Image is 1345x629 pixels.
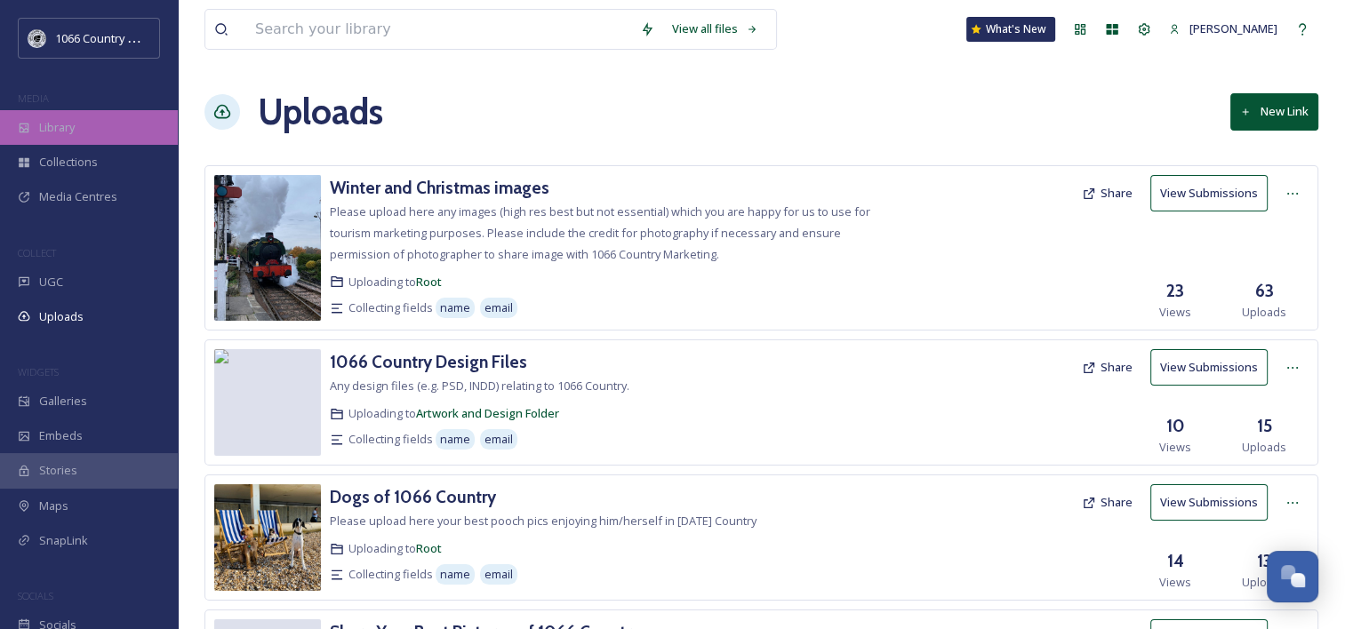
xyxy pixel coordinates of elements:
a: View Submissions [1150,349,1277,386]
span: Any design files (e.g. PSD, INDD) relating to 1066 Country. [330,378,629,394]
img: image00046.jpeg [214,175,321,321]
a: Winter and Christmas images [330,175,549,201]
span: Uploading to [348,274,442,291]
button: View Submissions [1150,349,1268,386]
h3: Dogs of 1066 Country [330,486,496,507]
span: Views [1159,574,1191,591]
span: name [440,431,470,448]
span: Stories [39,462,77,479]
span: email [484,431,513,448]
span: Library [39,119,75,136]
a: [PERSON_NAME] [1160,12,1286,46]
input: Search your library [246,10,631,49]
span: Uploads [1242,304,1286,321]
span: Embeds [39,427,83,444]
a: Root [416,540,442,556]
span: [PERSON_NAME] [1189,20,1277,36]
a: View Submissions [1150,484,1277,521]
span: UGC [39,274,63,291]
img: -IMG_0369.jpeg [214,484,321,591]
span: email [484,299,513,316]
a: What's New [966,17,1055,42]
span: Maps [39,498,68,514]
img: beckyherriott%40icloud.com-1066%20terms%20%26%20conditions%20Folder.zip [214,349,321,456]
span: Please upload here any images (high res best but not essential) which you are happy for us to use... [330,203,870,262]
h3: 14 [1167,548,1184,574]
h3: 13 [1257,548,1272,574]
h3: 63 [1255,278,1274,304]
span: Please upload here your best pooch pics enjoying him/herself in [DATE] Country [330,513,757,529]
h3: 1066 Country Design Files [330,351,527,372]
h3: 15 [1257,413,1272,439]
button: Share [1073,350,1141,385]
h3: Winter and Christmas images [330,177,549,198]
span: Collections [39,154,98,171]
h3: 10 [1166,413,1185,439]
a: View Submissions [1150,175,1277,211]
span: Uploading to [348,540,442,557]
button: Share [1073,485,1141,520]
span: Collecting fields [348,299,433,316]
span: SOCIALS [18,589,53,602]
span: Views [1159,439,1191,456]
span: name [440,299,470,316]
a: 1066 Country Design Files [330,349,527,375]
a: Uploads [258,85,383,139]
span: Media Centres [39,188,117,205]
span: Uploads [1242,574,1286,591]
span: Galleries [39,393,87,410]
span: WIDGETS [18,365,59,378]
a: Dogs of 1066 Country [330,484,496,510]
button: Share [1073,176,1141,211]
span: name [440,566,470,583]
button: New Link [1230,93,1318,130]
span: Collecting fields [348,566,433,583]
button: View Submissions [1150,175,1268,211]
img: logo_footerstamp.png [28,29,46,47]
button: Open Chat [1267,551,1318,602]
a: View all files [663,12,767,46]
a: Root [416,274,442,290]
span: Uploading to [348,405,559,422]
span: email [484,566,513,583]
span: MEDIA [18,92,49,105]
span: Uploads [39,308,84,325]
button: View Submissions [1150,484,1268,521]
span: SnapLink [39,532,88,549]
span: Views [1159,304,1191,321]
span: Collecting fields [348,431,433,448]
h3: 23 [1166,278,1184,304]
span: Uploads [1242,439,1286,456]
a: Artwork and Design Folder [416,405,559,421]
span: 1066 Country Marketing [55,29,180,46]
span: COLLECT [18,246,56,259]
